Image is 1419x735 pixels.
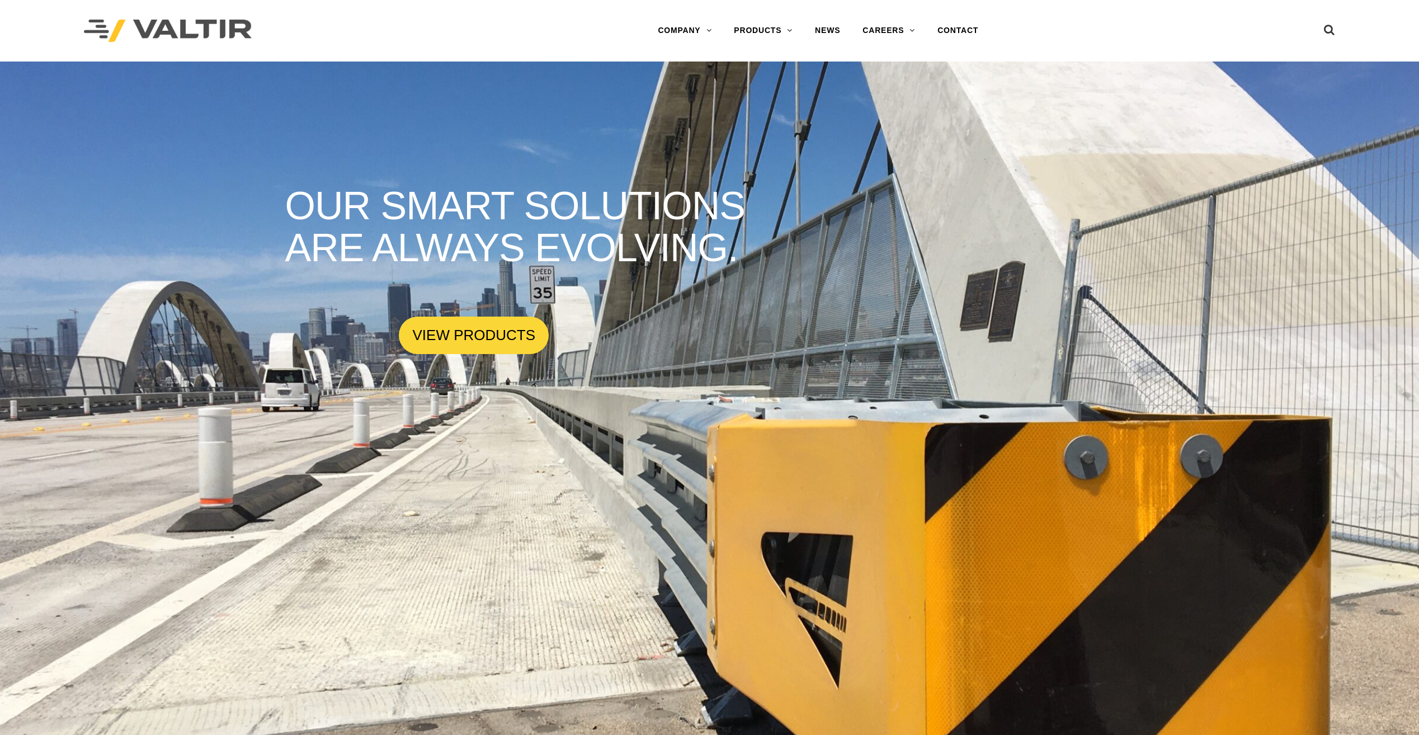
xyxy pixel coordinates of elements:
[647,20,723,42] a: COMPANY
[723,20,804,42] a: PRODUCTS
[851,20,926,42] a: CAREERS
[804,20,851,42] a: NEWS
[285,185,791,270] rs-layer: OUR SMART SOLUTIONS ARE ALWAYS EVOLVING.
[84,20,252,43] img: Valtir
[399,317,549,354] a: VIEW PRODUCTS
[926,20,989,42] a: CONTACT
